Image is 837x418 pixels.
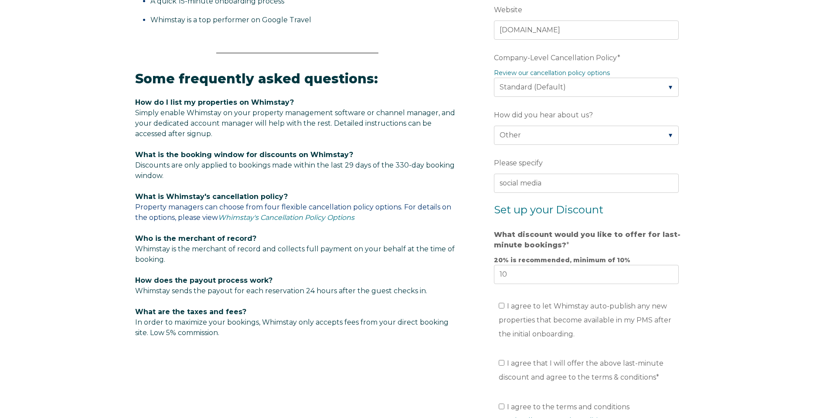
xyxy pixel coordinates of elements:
[135,98,294,106] span: How do I list my properties on Whimstay?
[135,276,272,284] span: How does the payout process work?
[135,192,459,223] p: Property managers can choose from four flexible cancellation policy options. For details on the o...
[494,69,610,77] a: Review our cancellation policy options
[135,245,455,264] span: Whimstay is the merchant of record and collects full payment on your behalf at the time of booking.
[499,302,671,338] span: I agree to let Whimstay auto-publish any new properties that become available in my PMS after the...
[135,234,256,243] span: Who is the merchant of record?
[494,230,680,249] strong: What discount would you like to offer for last-minute bookings?
[135,151,353,159] span: What is the booking window for discounts on Whimstay?
[218,213,354,222] a: Whimstay's Cancellation Policy Options
[499,360,504,366] input: I agree that I will offer the above last-minute discount and agree to the terms & conditions*
[150,16,311,24] span: Whimstay is a top performer on Google Travel
[135,109,455,138] span: Simply enable Whimstay on your property management software or channel manager, and your dedicate...
[135,161,455,180] span: Discounts are only applied to bookings made within the last 29 days of the 330-day booking window.
[494,51,617,65] span: Company-Level Cancellation Policy
[499,359,663,381] span: I agree that I will offer the above last-minute discount and agree to the terms & conditions
[135,192,288,201] span: What is Whimstay's cancellation policy?
[135,71,378,87] span: Some frequently asked questions:
[135,308,449,337] span: In order to maximize your bookings, Whimstay only accepts fees from your direct booking site. Low...
[135,308,246,316] span: What are the taxes and fees?
[494,108,593,122] span: How did you hear about us?
[135,287,427,295] span: Whimstay sends the payout for each reservation 24 hours after the guest checks in.
[494,256,630,264] strong: 20% is recommended, minimum of 10%
[494,203,603,216] span: Set up your Discount
[499,303,504,308] input: I agree to let Whimstay auto-publish any new properties that become available in my PMS after the...
[494,3,522,17] span: Website
[499,404,504,409] input: I agree to the terms and conditionsRead Full Terms and Conditions
[494,156,543,170] span: Please specify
